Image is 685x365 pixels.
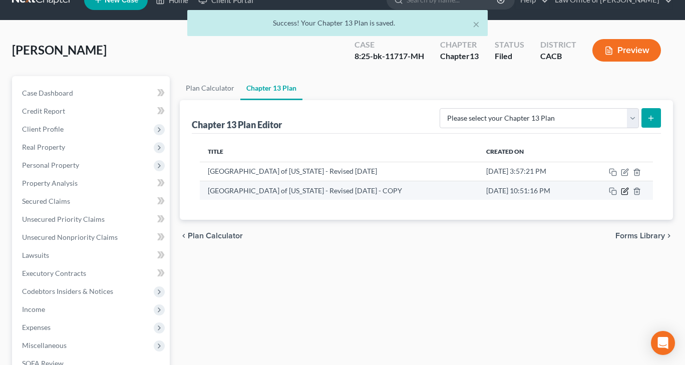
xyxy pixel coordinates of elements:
[14,102,170,120] a: Credit Report
[200,162,478,181] td: [GEOGRAPHIC_DATA] of [US_STATE] - Revised [DATE]
[478,142,584,162] th: Created On
[615,232,665,240] span: Forms Library
[12,43,107,57] span: [PERSON_NAME]
[22,179,78,187] span: Property Analysis
[22,341,67,349] span: Miscellaneous
[22,125,64,133] span: Client Profile
[22,197,70,205] span: Secured Claims
[440,51,479,62] div: Chapter
[180,232,243,240] button: chevron_left Plan Calculator
[592,39,661,62] button: Preview
[14,174,170,192] a: Property Analysis
[540,39,576,51] div: District
[651,331,675,355] div: Open Intercom Messenger
[473,18,480,30] button: ×
[14,192,170,210] a: Secured Claims
[22,251,49,259] span: Lawsuits
[240,76,302,100] a: Chapter 13 Plan
[14,246,170,264] a: Lawsuits
[615,232,673,240] button: Forms Library chevron_right
[22,233,118,241] span: Unsecured Nonpriority Claims
[22,89,73,97] span: Case Dashboard
[22,143,65,151] span: Real Property
[22,161,79,169] span: Personal Property
[14,264,170,282] a: Executory Contracts
[440,39,479,51] div: Chapter
[188,232,243,240] span: Plan Calculator
[540,51,576,62] div: CACB
[495,39,524,51] div: Status
[180,232,188,240] i: chevron_left
[192,119,282,131] div: Chapter 13 Plan Editor
[355,51,424,62] div: 8:25-bk-11717-MH
[495,51,524,62] div: Filed
[180,76,240,100] a: Plan Calculator
[22,305,45,313] span: Income
[14,84,170,102] a: Case Dashboard
[22,107,65,115] span: Credit Report
[200,181,478,200] td: [GEOGRAPHIC_DATA] of [US_STATE] - Revised [DATE] - COPY
[14,210,170,228] a: Unsecured Priority Claims
[22,323,51,331] span: Expenses
[665,232,673,240] i: chevron_right
[22,287,113,295] span: Codebtors Insiders & Notices
[200,142,478,162] th: Title
[195,18,480,28] div: Success! Your Chapter 13 Plan is saved.
[14,228,170,246] a: Unsecured Nonpriority Claims
[470,51,479,61] span: 13
[478,162,584,181] td: [DATE] 3:57:21 PM
[22,269,86,277] span: Executory Contracts
[22,215,105,223] span: Unsecured Priority Claims
[478,181,584,200] td: [DATE] 10:51:16 PM
[355,39,424,51] div: Case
